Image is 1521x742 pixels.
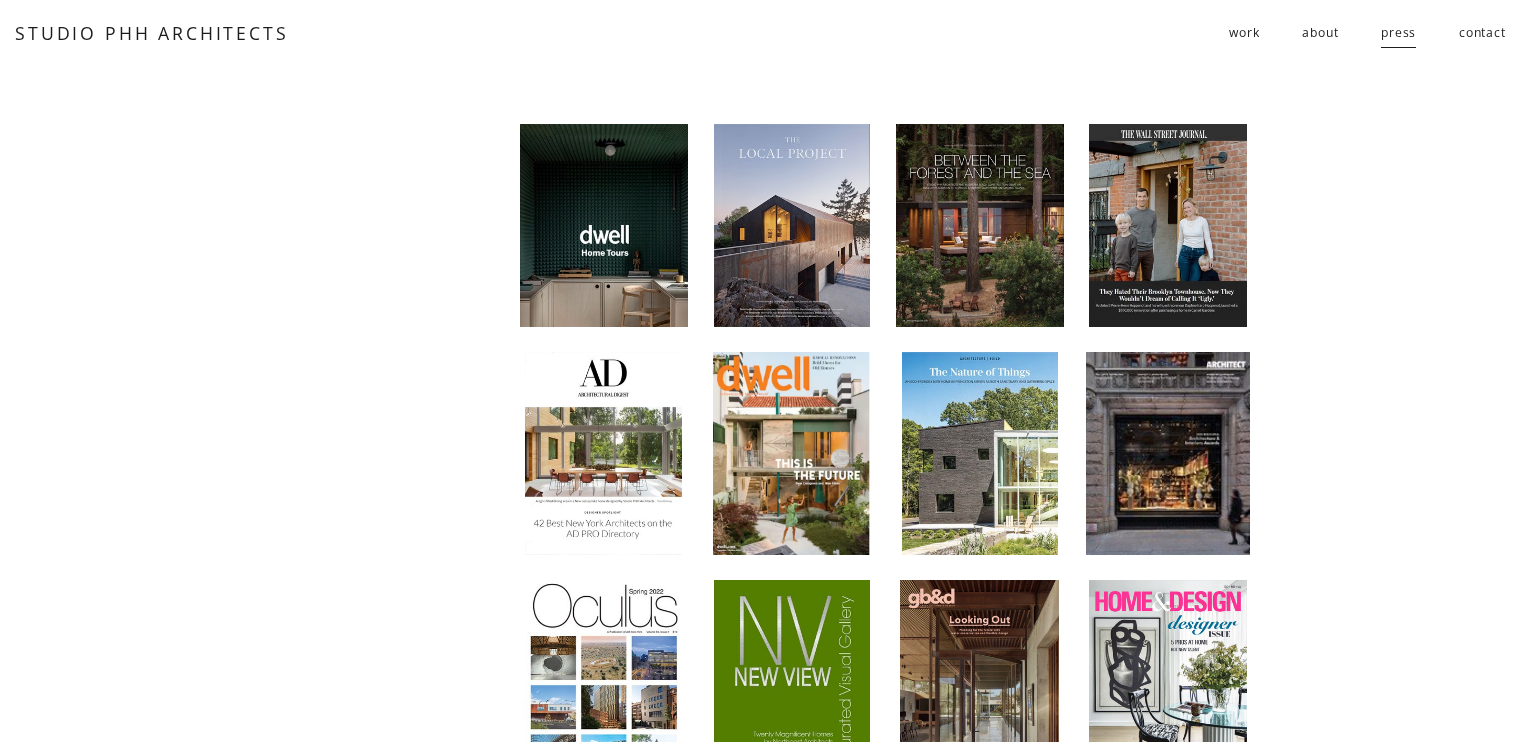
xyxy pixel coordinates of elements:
[1302,17,1338,50] a: about
[1459,17,1506,50] a: contact
[1229,17,1259,50] a: folder dropdown
[1229,18,1259,48] span: work
[1381,17,1416,50] a: press
[15,21,288,45] a: STUDIO PHH ARCHITECTS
